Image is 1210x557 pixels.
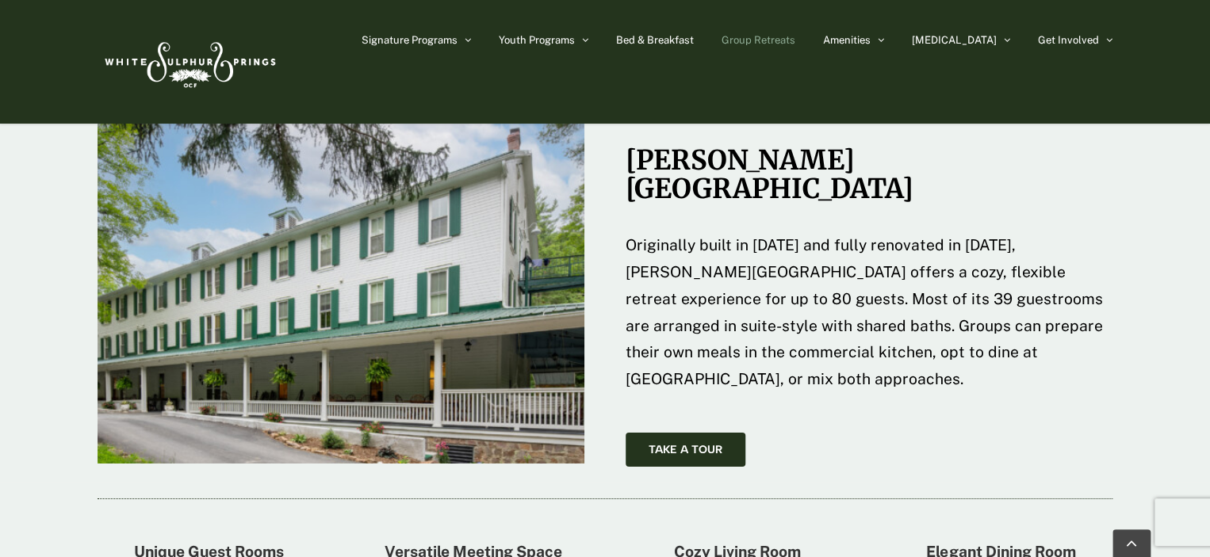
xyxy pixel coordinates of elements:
[626,143,913,205] span: [PERSON_NAME][GEOGRAPHIC_DATA]
[1038,35,1099,45] span: Get Involved
[98,25,280,99] img: White Sulphur Springs Logo
[616,35,694,45] span: Bed & Breakfast
[98,98,585,464] img: harrison-hero-image
[912,35,997,45] span: [MEDICAL_DATA]
[649,443,722,456] span: Take A Tour
[626,433,745,467] a: Take A Tour
[626,236,1103,387] span: Originally built in [DATE] and fully renovated in [DATE], [PERSON_NAME][GEOGRAPHIC_DATA] offers a...
[499,35,575,45] span: Youth Programs
[823,35,871,45] span: Amenities
[362,35,458,45] span: Signature Programs
[722,35,795,45] span: Group Retreats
